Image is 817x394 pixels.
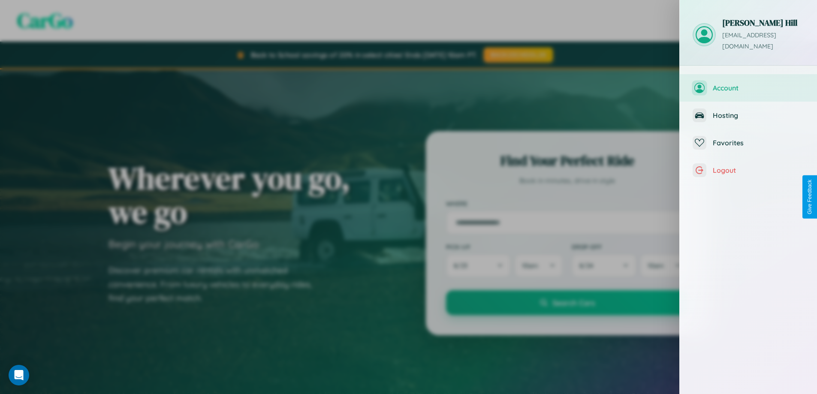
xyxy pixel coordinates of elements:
span: Account [713,84,804,92]
span: Hosting [713,111,804,120]
button: Favorites [680,129,817,156]
p: [EMAIL_ADDRESS][DOMAIN_NAME] [722,30,804,52]
button: Hosting [680,102,817,129]
div: Open Intercom Messenger [9,365,29,385]
span: Logout [713,166,804,174]
div: Give Feedback [807,180,813,214]
button: Account [680,74,817,102]
h3: [PERSON_NAME] Hill [722,17,804,28]
button: Logout [680,156,817,184]
span: Favorites [713,138,804,147]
